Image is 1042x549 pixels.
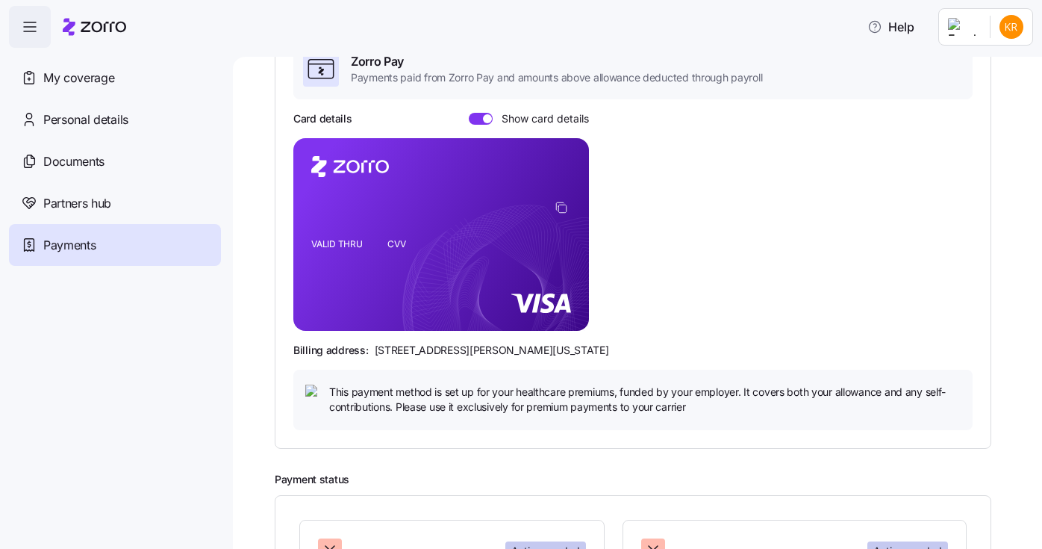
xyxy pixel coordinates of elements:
a: Personal details [9,99,221,140]
span: My coverage [43,69,114,87]
a: Documents [9,140,221,182]
tspan: VALID THRU [311,238,363,249]
button: copy-to-clipboard [555,201,568,214]
img: Employer logo [948,18,978,36]
tspan: CVV [387,238,406,249]
span: Payments paid from Zorro Pay and amounts above allowance deducted through payroll [351,70,762,85]
a: Partners hub [9,182,221,224]
h2: Payment status [275,473,1021,487]
span: [STREET_ADDRESS][PERSON_NAME][US_STATE] [375,343,609,358]
span: Payments [43,236,96,255]
span: Help [867,18,914,36]
span: This payment method is set up for your healthcare premiums, funded by your employer. It covers bo... [329,385,961,415]
span: Documents [43,152,104,171]
span: Show card details [493,113,589,125]
img: 4d05b9002db90dfcfae71cbd276e89ce [999,15,1023,39]
span: Personal details [43,111,128,129]
a: My coverage [9,57,221,99]
button: Help [855,12,926,42]
img: icon bulb [305,385,323,403]
span: Billing address: [293,343,369,358]
span: Partners hub [43,194,111,213]
span: Zorro Pay [351,52,762,71]
a: Payments [9,224,221,266]
h3: Card details [293,111,352,126]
